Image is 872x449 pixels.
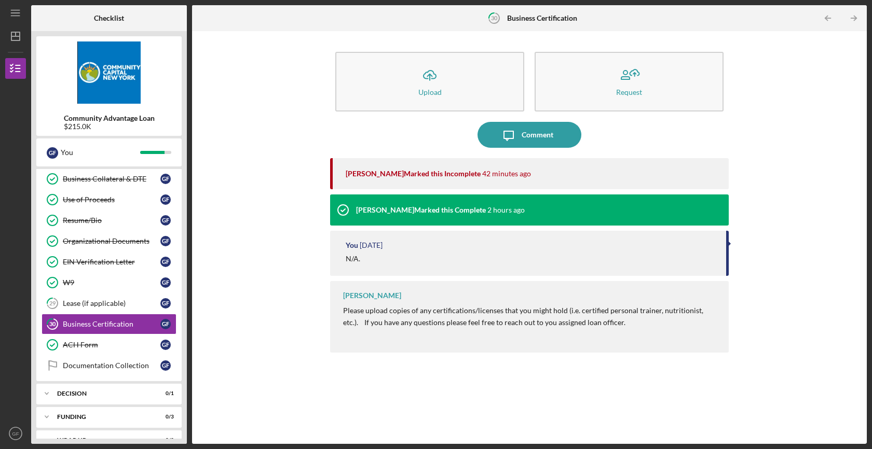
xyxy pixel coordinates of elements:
tspan: 29 [49,300,56,307]
div: G F [160,277,171,288]
div: ACH Form [63,341,160,349]
div: Request [616,88,642,96]
div: [PERSON_NAME] Marked this Complete [356,206,486,214]
div: G F [160,298,171,308]
a: Resume/BioGF [42,210,176,231]
div: [PERSON_NAME] Marked this Incomplete [346,170,481,178]
b: Checklist [94,14,124,22]
div: Decision [57,390,148,397]
div: Business Certification [63,320,160,328]
div: G F [160,360,171,371]
div: G F [160,319,171,329]
tspan: 30 [49,321,56,328]
div: Resume/Bio [63,216,160,224]
div: Organizational Documents [63,237,160,245]
div: G F [47,147,58,159]
img: Product logo [36,41,182,104]
a: 29Lease (if applicable)GF [42,293,176,314]
div: G F [160,236,171,246]
div: Business Collateral & DTE [63,175,160,183]
text: GF [12,431,19,437]
div: Use of Proceeds [63,195,160,204]
p: Please upload copies of any certifications/licenses that you might hold (i.e. certified personal ... [343,305,718,328]
b: Community Advantage Loan [64,114,155,122]
time: 2025-08-30 23:21 [360,241,383,249]
a: EIN Verification LetterGF [42,251,176,272]
div: You [61,144,140,161]
div: 0 / 1 [155,390,174,397]
b: Business Certification [507,14,577,22]
div: 0 / 3 [155,414,174,420]
button: Comment [478,122,581,148]
a: Organizational DocumentsGF [42,231,176,251]
div: Wrap up [57,437,148,443]
div: Funding [57,414,148,420]
a: Documentation CollectionGF [42,355,176,376]
button: Upload [335,52,524,111]
div: N/A. [346,255,360,263]
div: You [346,241,358,249]
a: Business Collateral & DTEGF [42,169,176,189]
div: G F [160,174,171,184]
div: [PERSON_NAME] [343,291,401,300]
div: Upload [418,88,442,96]
a: 30Business CertificationGF [42,314,176,334]
div: G F [160,340,171,350]
div: Documentation Collection [63,361,160,370]
div: G F [160,257,171,267]
tspan: 30 [491,15,498,21]
time: 2025-09-08 16:57 [482,170,531,178]
a: W9GF [42,272,176,293]
time: 2025-09-08 16:06 [487,206,525,214]
div: 0 / 2 [155,437,174,443]
div: EIN Verification Letter [63,258,160,266]
div: W9 [63,278,160,287]
div: Lease (if applicable) [63,299,160,307]
div: G F [160,215,171,226]
div: Comment [522,122,553,148]
div: G F [160,194,171,205]
div: $215.0K [64,122,155,131]
button: Request [535,52,724,111]
a: Use of ProceedsGF [42,189,176,210]
button: GF [5,423,26,444]
a: ACH FormGF [42,334,176,355]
